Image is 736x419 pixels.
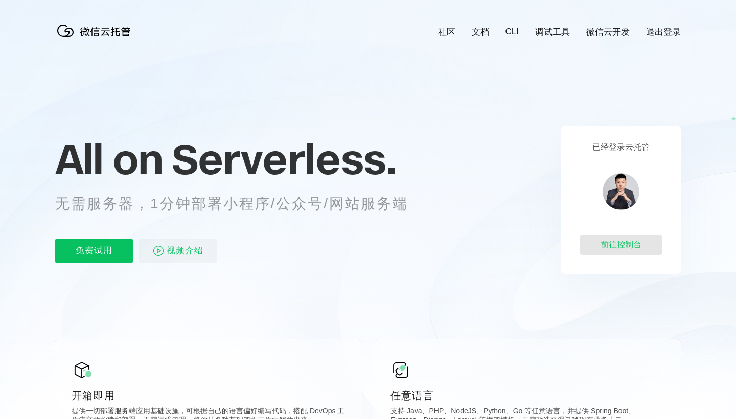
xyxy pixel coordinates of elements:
div: 前往控制台 [580,235,662,255]
span: All on [55,133,162,184]
a: 退出登录 [646,26,681,38]
a: 调试工具 [535,26,570,38]
a: CLI [505,27,519,37]
a: 微信云开发 [586,26,630,38]
a: 文档 [472,26,489,38]
p: 开箱即用 [72,388,346,403]
img: video_play.svg [152,245,165,257]
img: 微信云托管 [55,20,137,41]
span: Serverless. [172,133,396,184]
p: 任意语言 [390,388,664,403]
span: 视频介绍 [167,239,203,263]
p: 已经登录云托管 [592,142,650,153]
p: 免费试用 [55,239,133,263]
p: 无需服务器，1分钟部署小程序/公众号/网站服务端 [55,194,427,214]
a: 微信云托管 [55,34,137,42]
a: 社区 [438,26,455,38]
